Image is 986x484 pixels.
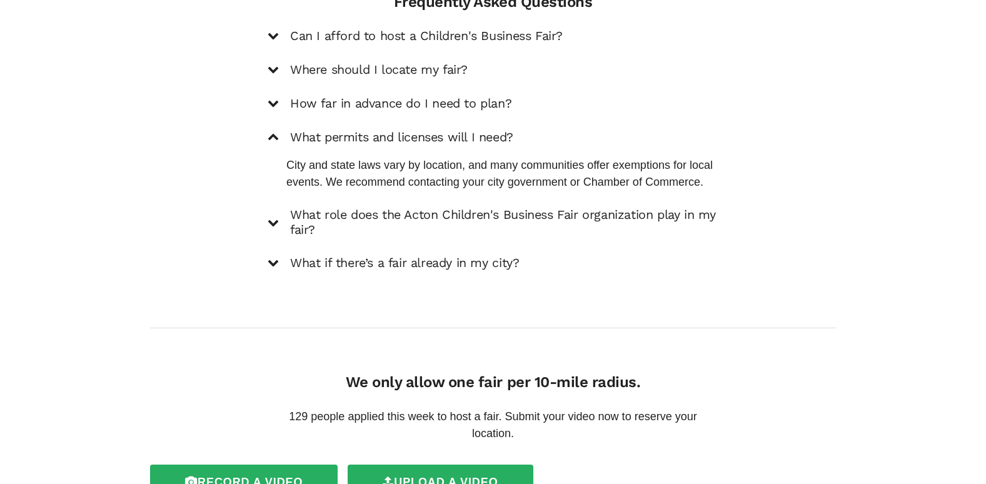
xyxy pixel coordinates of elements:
[290,208,718,238] h5: What role does the Acton Children's Business Fair organization play in my fair?
[290,96,511,111] h5: How far in advance do I need to plan?
[268,408,718,442] p: 129 people applied this week to host a fair. Submit your video now to reserve your location.
[290,256,519,271] h5: What if there’s a fair already in my city?
[290,130,513,145] h5: What permits and licenses will I need?
[290,63,468,78] h5: Where should I locate my fair?
[268,373,718,391] h4: We only allow one fair per 10-mile radius.
[290,29,563,44] h5: Can I afford to host a Children's Business Fair?
[286,157,718,191] p: City and state laws vary by location, and many communities offer exemptions for local events. We ...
